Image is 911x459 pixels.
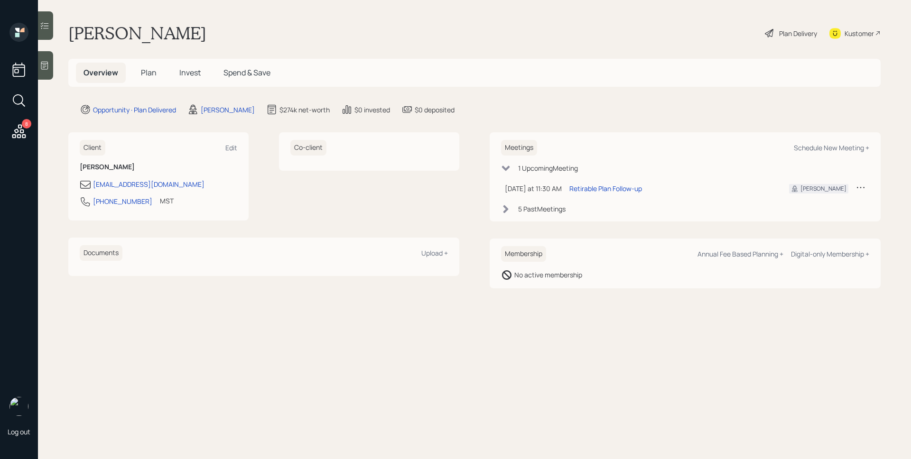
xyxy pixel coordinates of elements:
[84,67,118,78] span: Overview
[93,196,152,206] div: [PHONE_NUMBER]
[569,184,642,193] div: Retirable Plan Follow-up
[697,249,783,258] div: Annual Fee Based Planning +
[518,204,566,214] div: 5 Past Meeting s
[415,105,455,115] div: $0 deposited
[800,184,846,193] div: [PERSON_NAME]
[794,143,869,152] div: Schedule New Meeting +
[845,28,874,38] div: Kustomer
[93,105,176,115] div: Opportunity · Plan Delivered
[9,397,28,416] img: james-distasi-headshot.png
[354,105,390,115] div: $0 invested
[514,270,582,280] div: No active membership
[141,67,157,78] span: Plan
[93,179,205,189] div: [EMAIL_ADDRESS][DOMAIN_NAME]
[518,163,578,173] div: 1 Upcoming Meeting
[501,140,537,156] h6: Meetings
[279,105,330,115] div: $274k net-worth
[80,163,237,171] h6: [PERSON_NAME]
[223,67,270,78] span: Spend & Save
[80,140,105,156] h6: Client
[201,105,255,115] div: [PERSON_NAME]
[80,245,122,261] h6: Documents
[779,28,817,38] div: Plan Delivery
[290,140,326,156] h6: Co-client
[179,67,201,78] span: Invest
[501,246,546,262] h6: Membership
[225,143,237,152] div: Edit
[68,23,206,44] h1: [PERSON_NAME]
[160,196,174,206] div: MST
[22,119,31,129] div: 8
[791,249,869,258] div: Digital-only Membership +
[8,427,30,436] div: Log out
[505,184,562,193] div: [DATE] at 11:30 AM
[421,248,448,257] div: Upload +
